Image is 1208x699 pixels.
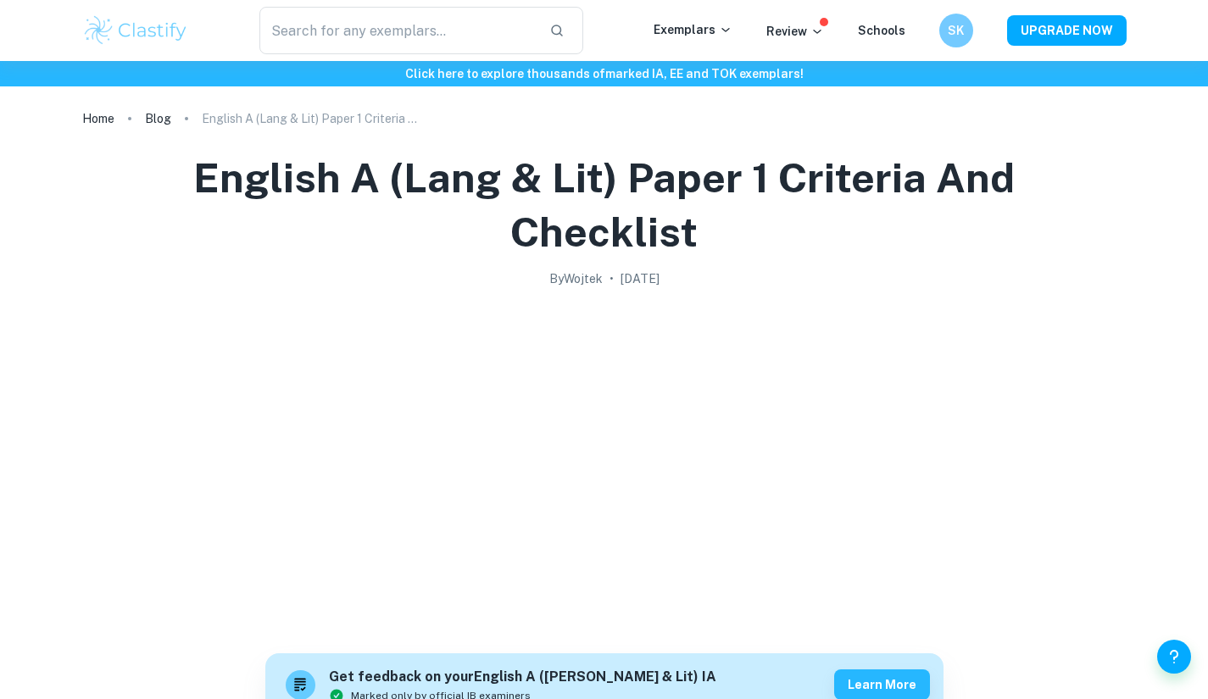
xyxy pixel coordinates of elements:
button: SK [939,14,973,47]
button: UPGRADE NOW [1007,15,1127,46]
h2: [DATE] [621,269,660,288]
a: Schools [858,24,905,37]
p: Exemplars [654,20,732,39]
a: Home [82,107,114,130]
h1: English A (Lang & Lit) Paper 1 Criteria and Checklist [103,151,1106,259]
h6: Get feedback on your English A ([PERSON_NAME] & Lit) IA [329,667,716,688]
p: Review [766,22,824,41]
img: Clastify logo [82,14,190,47]
h6: SK [946,21,966,40]
button: Help and Feedback [1157,640,1191,674]
input: Search for any exemplars... [259,7,537,54]
a: Blog [145,107,171,130]
img: English A (Lang & Lit) Paper 1 Criteria and Checklist cover image [265,295,944,634]
h6: Click here to explore thousands of marked IA, EE and TOK exemplars ! [3,64,1205,83]
h2: By Wojtek [549,269,603,288]
p: • [610,269,614,288]
p: English A (Lang & Lit) Paper 1 Criteria and Checklist [202,109,422,128]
